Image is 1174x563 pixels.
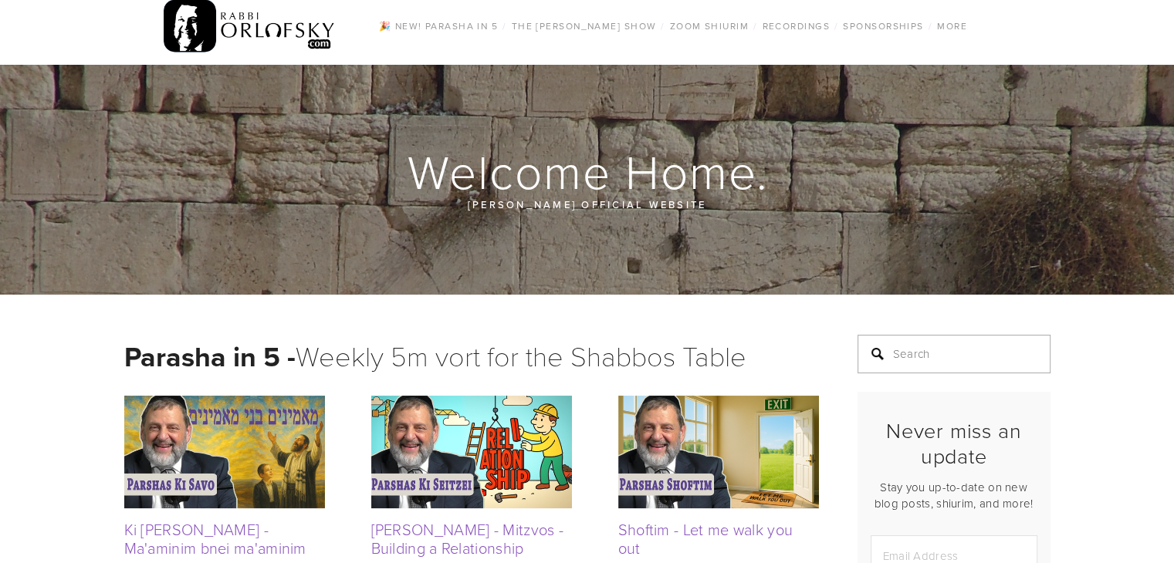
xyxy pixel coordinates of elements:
input: Search [858,335,1051,373]
a: Shoftim - Let me walk you out [618,518,793,558]
span: / [661,19,665,32]
span: / [753,19,757,32]
img: Ki Seitzei - Mitzvos - Building a Relationship [371,396,572,508]
a: The [PERSON_NAME] Show [507,16,661,36]
span: / [929,19,932,32]
span: / [834,19,838,32]
p: [PERSON_NAME] official website [217,196,958,213]
h1: Weekly 5m vort for the Shabbos Table [124,335,819,377]
a: 🎉 NEW! Parasha in 5 [374,16,502,36]
a: Sponsorships [838,16,928,36]
strong: Parasha in 5 - [124,336,296,376]
img: Shoftim - Let me walk you out [618,396,819,508]
p: Stay you up-to-date on new blog posts, shiurim, and more! [871,479,1037,511]
a: Recordings [757,16,834,36]
h1: Welcome Home. [124,147,1052,196]
span: / [502,19,506,32]
img: Ki Savo - Ma'aminim bnei ma'aminim [124,396,325,508]
h2: Never miss an update [871,418,1037,468]
a: [PERSON_NAME] - Mitzvos - Building a Relationship [371,518,564,558]
a: Zoom Shiurim [665,16,753,36]
a: More [932,16,972,36]
a: Ki [PERSON_NAME] - Ma'aminim bnei ma'aminim [124,518,306,558]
